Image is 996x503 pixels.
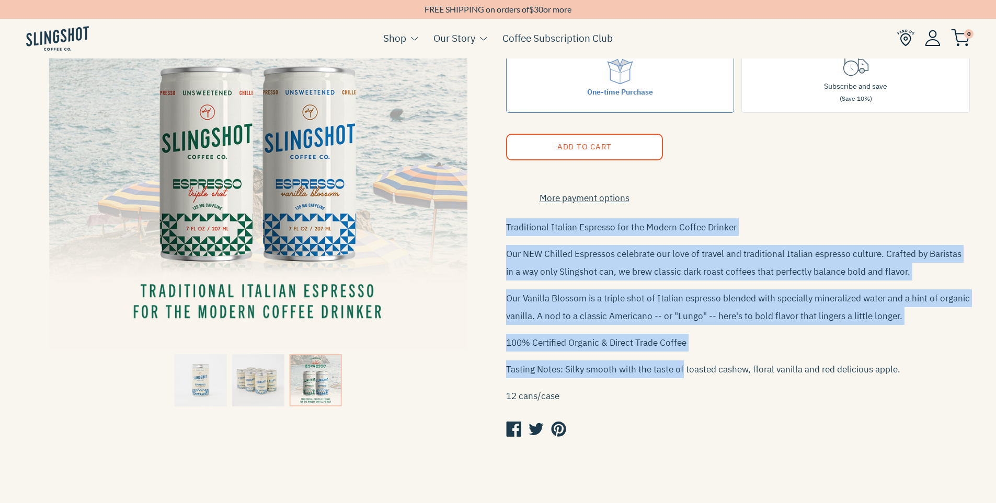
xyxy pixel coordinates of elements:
[587,86,653,98] div: One-time Purchase
[557,142,611,151] span: Add to Cart
[506,134,663,160] button: Add to Cart
[925,30,941,46] img: Account
[964,29,974,39] span: 0
[506,387,970,405] p: 12 cans/case
[529,4,534,14] span: $
[897,29,914,46] img: Find Us
[383,30,406,46] a: Shop
[433,30,475,46] a: Our Story
[951,32,970,44] a: 0
[506,289,970,325] p: Our Vanilla Blossom is a triple shot of Italian espresso blended with specially mineralized water...
[502,30,613,46] a: Coffee Subscription Club
[840,95,872,102] span: (Save 10%)
[824,81,887,91] span: Subscribe and save
[506,245,970,280] p: Our NEW Chilled Espressos celebrate our love of travel and traditional Italian espresso culture. ...
[506,360,970,378] p: Tasting Notes: Silky smooth with the taste of toasted cashew, floral vanilla and red delicious ap...
[951,29,970,46] img: cart
[506,334,970,352] p: 100% Certified Organic & Direct Trade Coffee
[506,218,970,236] p: Traditional Italian Espresso for the Modern Coffee Drinker
[290,354,342,406] img: Slingshot_ChilledEspresso_Header_Mobile.jpeg__PID:857827d2-ba05-4b01-9791-dffbe9f16110
[506,191,663,205] a: More payment options
[534,4,543,14] span: 30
